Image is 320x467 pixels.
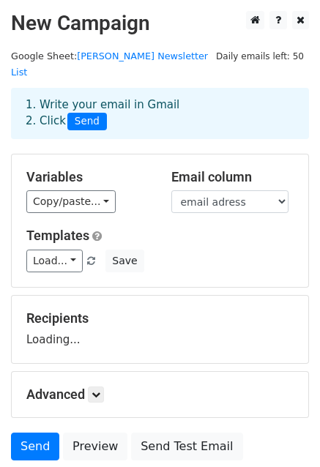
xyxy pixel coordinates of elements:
[26,228,89,243] a: Templates
[11,11,309,36] h2: New Campaign
[26,386,294,403] h5: Advanced
[105,250,144,272] button: Save
[131,433,242,460] a: Send Test Email
[26,310,294,326] h5: Recipients
[11,433,59,460] a: Send
[11,51,208,78] small: Google Sheet:
[26,250,83,272] a: Load...
[211,48,309,64] span: Daily emails left: 50
[26,310,294,348] div: Loading...
[11,51,208,78] a: [PERSON_NAME] Newsletter List
[63,433,127,460] a: Preview
[211,51,309,61] a: Daily emails left: 50
[26,190,116,213] a: Copy/paste...
[171,169,294,185] h5: Email column
[26,169,149,185] h5: Variables
[15,97,305,130] div: 1. Write your email in Gmail 2. Click
[67,113,107,130] span: Send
